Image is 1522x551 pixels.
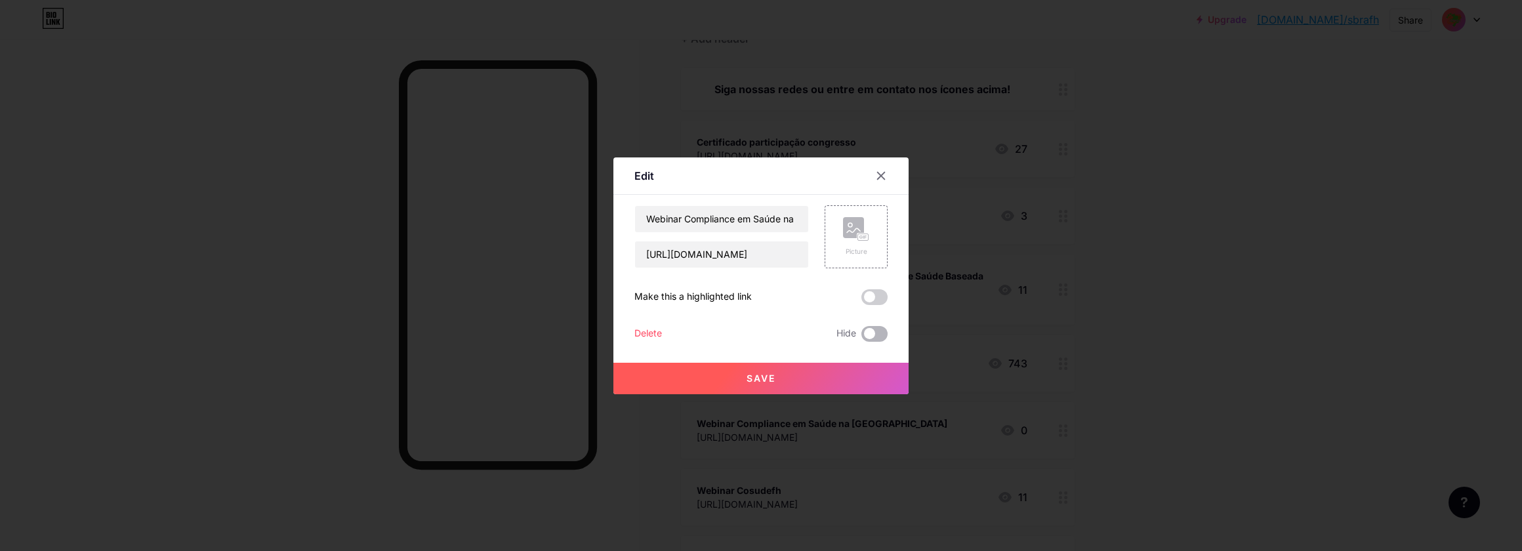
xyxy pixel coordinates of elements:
[836,326,856,342] span: Hide
[635,241,808,268] input: URL
[634,289,752,305] div: Make this a highlighted link
[634,168,654,184] div: Edit
[635,206,808,232] input: Title
[747,373,775,384] span: Save
[613,363,909,394] button: Save
[843,247,869,256] div: Picture
[634,326,662,342] div: Delete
